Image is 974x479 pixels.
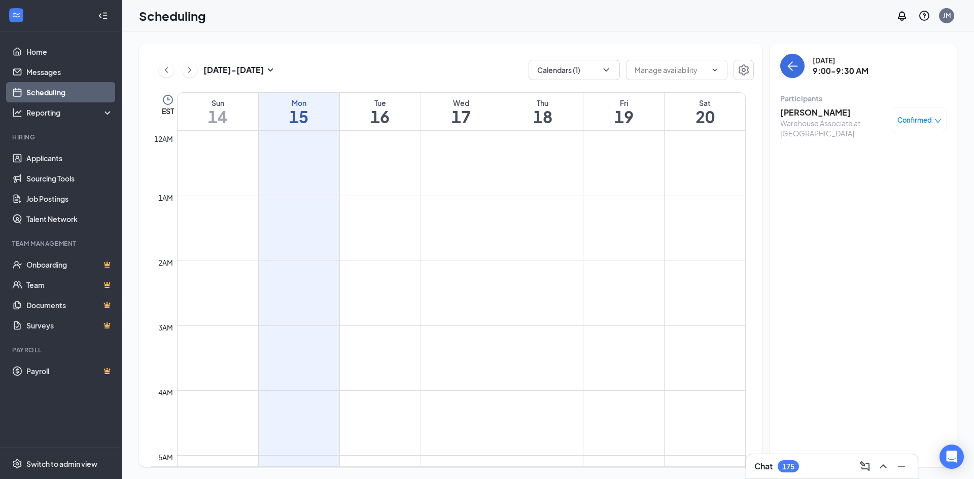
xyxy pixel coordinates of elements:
[897,115,932,125] span: Confirmed
[185,64,195,76] svg: ChevronRight
[159,62,174,78] button: ChevronLeft
[182,62,197,78] button: ChevronRight
[601,65,611,75] svg: ChevronDown
[859,460,871,472] svg: ComposeMessage
[780,107,887,118] h3: [PERSON_NAME]
[738,64,750,76] svg: Settings
[782,462,794,471] div: 175
[178,108,258,125] h1: 14
[26,82,113,102] a: Scheduling
[26,459,97,469] div: Switch to admin view
[11,10,21,20] svg: WorkstreamLogo
[156,257,175,268] div: 2am
[12,346,111,354] div: Payroll
[665,108,745,125] h1: 20
[786,60,798,72] svg: ArrowLeft
[264,64,276,76] svg: SmallChevronDown
[26,107,114,118] div: Reporting
[162,94,174,106] svg: Clock
[635,64,707,76] input: Manage availability
[780,93,947,103] div: Participants
[734,60,754,80] button: Settings
[26,189,113,209] a: Job Postings
[896,10,908,22] svg: Notifications
[940,445,964,469] div: Open Intercom Messenger
[156,192,175,203] div: 1am
[259,93,339,130] a: September 15, 2025
[340,108,421,125] h1: 16
[583,98,664,108] div: Fri
[26,148,113,168] a: Applicants
[665,93,745,130] a: September 20, 2025
[934,118,942,125] span: down
[857,458,873,474] button: ComposeMessage
[178,98,258,108] div: Sun
[875,458,891,474] button: ChevronUp
[161,64,171,76] svg: ChevronLeft
[502,98,583,108] div: Thu
[780,54,805,78] button: back-button
[26,168,113,189] a: Sourcing Tools
[780,118,887,138] div: Warehouse Associate at [GEOGRAPHIC_DATA]
[26,254,113,275] a: OnboardingCrown
[12,107,22,118] svg: Analysis
[156,452,175,463] div: 5am
[421,98,502,108] div: Wed
[583,108,664,125] h1: 19
[26,275,113,295] a: TeamCrown
[12,239,111,248] div: Team Management
[26,315,113,336] a: SurveysCrown
[26,42,113,62] a: Home
[139,7,206,24] h1: Scheduling
[895,460,908,472] svg: Minimize
[156,322,175,333] div: 3am
[502,108,583,125] h1: 18
[340,93,421,130] a: September 16, 2025
[813,65,868,77] h3: 9:00-9:30 AM
[813,55,868,65] div: [DATE]
[943,11,951,20] div: JM
[259,98,339,108] div: Mon
[340,98,421,108] div: Tue
[26,295,113,315] a: DocumentsCrown
[421,93,502,130] a: September 17, 2025
[754,461,773,472] h3: Chat
[583,93,664,130] a: September 19, 2025
[162,106,174,116] span: EST
[152,133,175,144] div: 12am
[893,458,910,474] button: Minimize
[502,93,583,130] a: September 18, 2025
[26,361,113,381] a: PayrollCrown
[203,64,264,76] h3: [DATE] - [DATE]
[26,209,113,229] a: Talent Network
[665,98,745,108] div: Sat
[529,60,620,80] button: Calendars (1)ChevronDown
[711,66,719,74] svg: ChevronDown
[178,93,258,130] a: September 14, 2025
[12,459,22,469] svg: Settings
[259,108,339,125] h1: 15
[98,11,108,21] svg: Collapse
[156,387,175,398] div: 4am
[877,460,889,472] svg: ChevronUp
[26,62,113,82] a: Messages
[12,133,111,141] div: Hiring
[421,108,502,125] h1: 17
[918,10,930,22] svg: QuestionInfo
